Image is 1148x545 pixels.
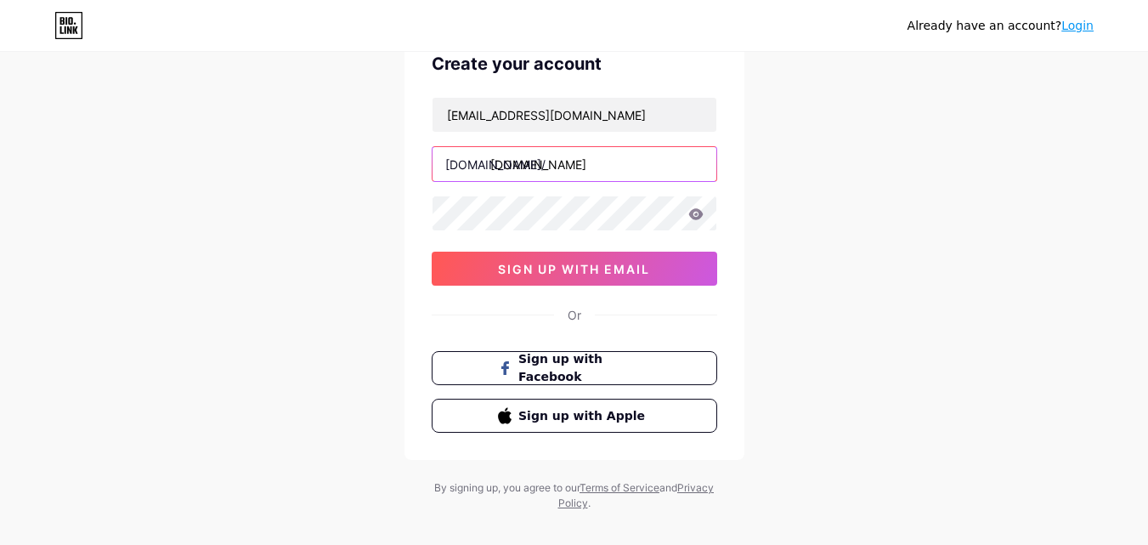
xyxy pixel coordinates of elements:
[445,156,546,173] div: [DOMAIN_NAME]/
[1061,19,1094,32] a: Login
[432,252,717,286] button: sign up with email
[518,407,650,425] span: Sign up with Apple
[433,98,716,132] input: Email
[580,481,659,494] a: Terms of Service
[908,17,1094,35] div: Already have an account?
[498,262,650,276] span: sign up with email
[432,351,717,385] button: Sign up with Facebook
[568,306,581,324] div: Or
[518,350,650,386] span: Sign up with Facebook
[432,51,717,77] div: Create your account
[433,147,716,181] input: username
[432,399,717,433] button: Sign up with Apple
[430,480,719,511] div: By signing up, you agree to our and .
